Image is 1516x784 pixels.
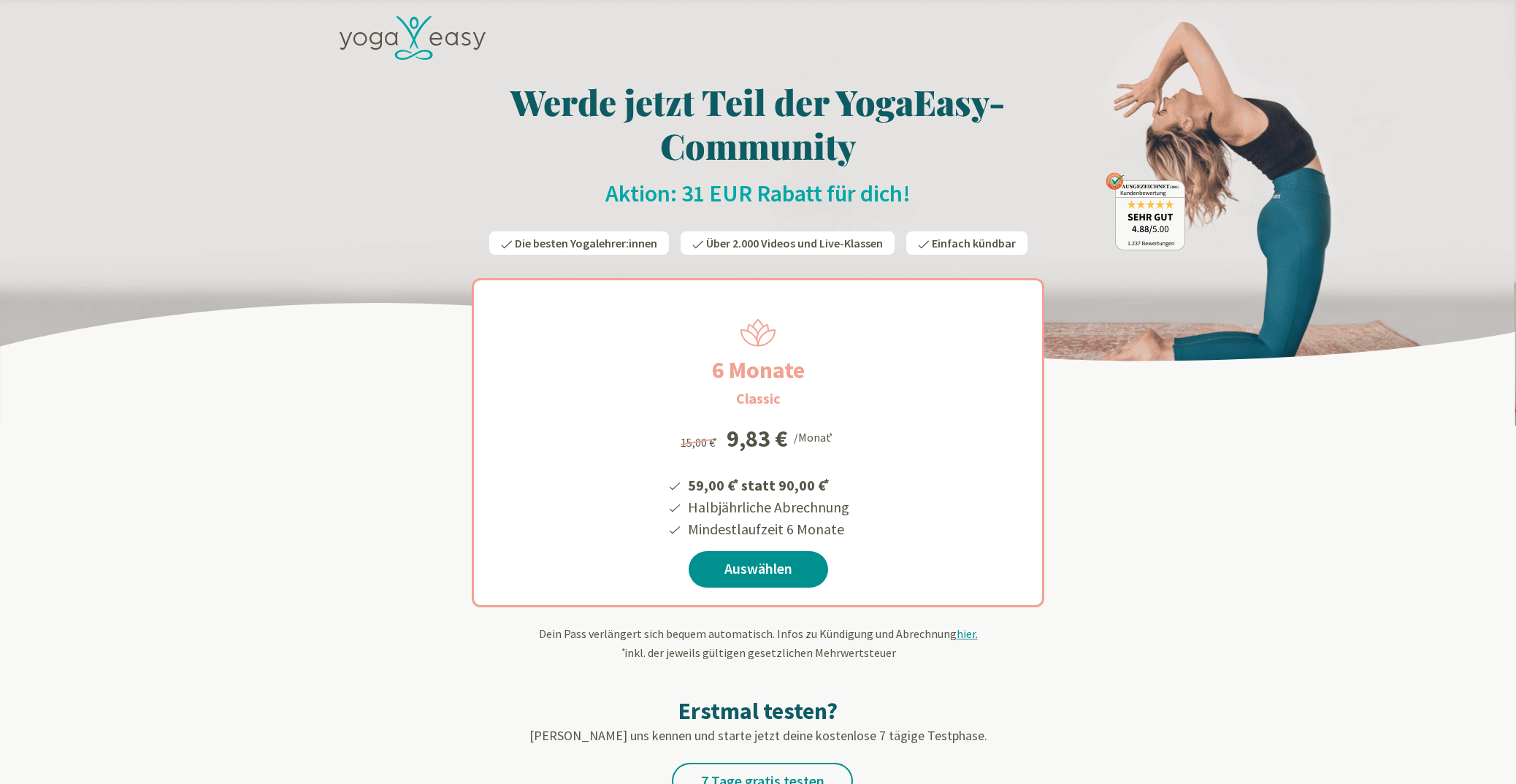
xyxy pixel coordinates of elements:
li: Halbjährliche Abrechnung [686,496,849,518]
h2: Erstmal testen? [331,696,1185,726]
span: 15,00 € [681,435,719,450]
li: Mindestlaufzeit 6 Monate [686,518,849,540]
div: 9,83 € [727,427,788,450]
p: [PERSON_NAME] uns kennen und starte jetzt deine kostenlose 7 tägige Testphase. [331,726,1185,745]
span: inkl. der jeweils gültigen gesetzlichen Mehrwertsteuer [620,645,896,660]
div: Dein Pass verlängert sich bequem automatisch. Infos zu Kündigung und Abrechnung [331,625,1185,661]
span: Einfach kündbar [932,236,1016,250]
h2: Aktion: 31 EUR Rabatt für dich! [331,179,1185,208]
span: hier. [957,626,978,641]
img: ausgezeichnet_badge.png [1106,172,1185,250]
h1: Werde jetzt Teil der YogaEasy-Community [331,80,1185,167]
span: Über 2.000 Videos und Live-Klassen [706,236,883,250]
h2: 6 Monate [677,353,840,388]
span: Die besten Yogalehrer:innen [515,236,657,250]
div: /Monat [794,427,835,446]
li: 59,00 € statt 90,00 € [686,472,849,496]
h3: Classic [736,388,781,410]
a: Auswählen [689,551,828,588]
